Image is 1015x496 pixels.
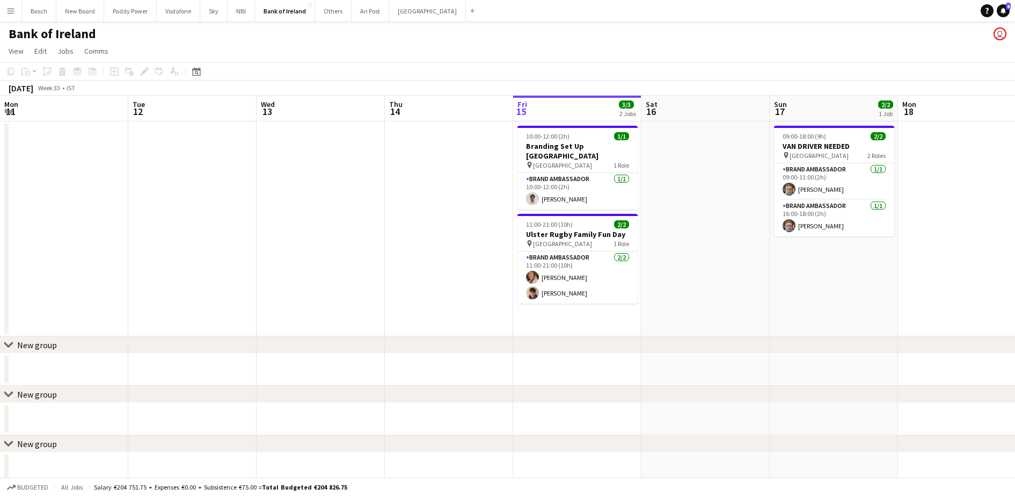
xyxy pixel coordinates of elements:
[80,44,113,58] a: Comms
[644,105,658,118] span: 16
[619,100,634,109] span: 3/3
[901,105,916,118] span: 18
[259,105,275,118] span: 13
[4,99,18,109] span: Mon
[59,483,85,491] span: All jobs
[17,439,57,449] div: New group
[774,141,894,151] h3: VAN DRIVER NEEDED
[131,105,145,118] span: 12
[228,1,255,21] button: NBI
[517,141,638,161] h3: Branding Set Up [GEOGRAPHIC_DATA]
[84,46,108,56] span: Comms
[57,46,74,56] span: Jobs
[34,46,47,56] span: Edit
[517,214,638,304] app-job-card: 11:00-21:00 (10h)2/2Ulster Rugby Family Fun Day [GEOGRAPHIC_DATA]1 RoleBrand Ambassador2/211:00-2...
[133,99,145,109] span: Tue
[790,152,849,160] span: [GEOGRAPHIC_DATA]
[871,132,886,140] span: 2/2
[774,99,787,109] span: Sun
[35,84,62,92] span: Week 33
[9,46,24,56] span: View
[200,1,228,21] button: Sky
[517,173,638,210] app-card-role: Brand Ambassador1/110:00-12:00 (2h)[PERSON_NAME]
[614,220,629,228] span: 2/2
[614,132,629,140] span: 1/1
[878,100,893,109] span: 2/2
[389,99,403,109] span: Thu
[30,44,51,58] a: Edit
[902,99,916,109] span: Mon
[388,105,403,118] span: 14
[389,1,466,21] button: [GEOGRAPHIC_DATA]
[619,110,636,118] div: 2 Jobs
[774,163,894,200] app-card-role: Brand Ambassador1/109:00-11:00 (2h)[PERSON_NAME]
[255,1,315,21] button: Bank of Ireland
[533,240,592,248] span: [GEOGRAPHIC_DATA]
[9,26,96,42] h1: Bank of Ireland
[4,44,28,58] a: View
[104,1,157,21] button: Paddy Power
[315,1,352,21] button: Others
[9,83,33,94] div: [DATE]
[17,484,48,491] span: Budgeted
[646,99,658,109] span: Sat
[517,99,527,109] span: Fri
[526,132,569,140] span: 10:00-12:00 (2h)
[56,1,104,21] button: New Board
[5,481,50,493] button: Budgeted
[17,340,57,350] div: New group
[517,126,638,210] app-job-card: 10:00-12:00 (2h)1/1Branding Set Up [GEOGRAPHIC_DATA] [GEOGRAPHIC_DATA]1 RoleBrand Ambassador1/110...
[262,483,347,491] span: Total Budgeted €204 826.75
[526,220,573,228] span: 11:00-21:00 (10h)
[994,27,1006,40] app-user-avatar: Katie Shovlin
[517,251,638,304] app-card-role: Brand Ambassador2/211:00-21:00 (10h)[PERSON_NAME][PERSON_NAME]
[53,44,78,58] a: Jobs
[94,483,347,491] div: Salary €204 751.75 + Expenses €0.00 + Subsistence €75.00 =
[997,4,1010,17] a: 6
[17,389,57,400] div: New group
[774,200,894,236] app-card-role: Brand Ambassador1/116:00-18:00 (2h)[PERSON_NAME]
[614,161,629,169] span: 1 Role
[516,105,527,118] span: 15
[517,229,638,239] h3: Ulster Rugby Family Fun Day
[261,99,275,109] span: Wed
[1006,3,1011,10] span: 6
[67,84,75,92] div: IST
[352,1,389,21] button: An Post
[614,240,629,248] span: 1 Role
[783,132,826,140] span: 09:00-18:00 (9h)
[772,105,787,118] span: 17
[879,110,893,118] div: 1 Job
[533,161,592,169] span: [GEOGRAPHIC_DATA]
[157,1,200,21] button: Vodafone
[774,126,894,236] app-job-card: 09:00-18:00 (9h)2/2VAN DRIVER NEEDED [GEOGRAPHIC_DATA]2 RolesBrand Ambassador1/109:00-11:00 (2h)[...
[867,152,886,160] span: 2 Roles
[22,1,56,21] button: Bosch
[3,105,18,118] span: 11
